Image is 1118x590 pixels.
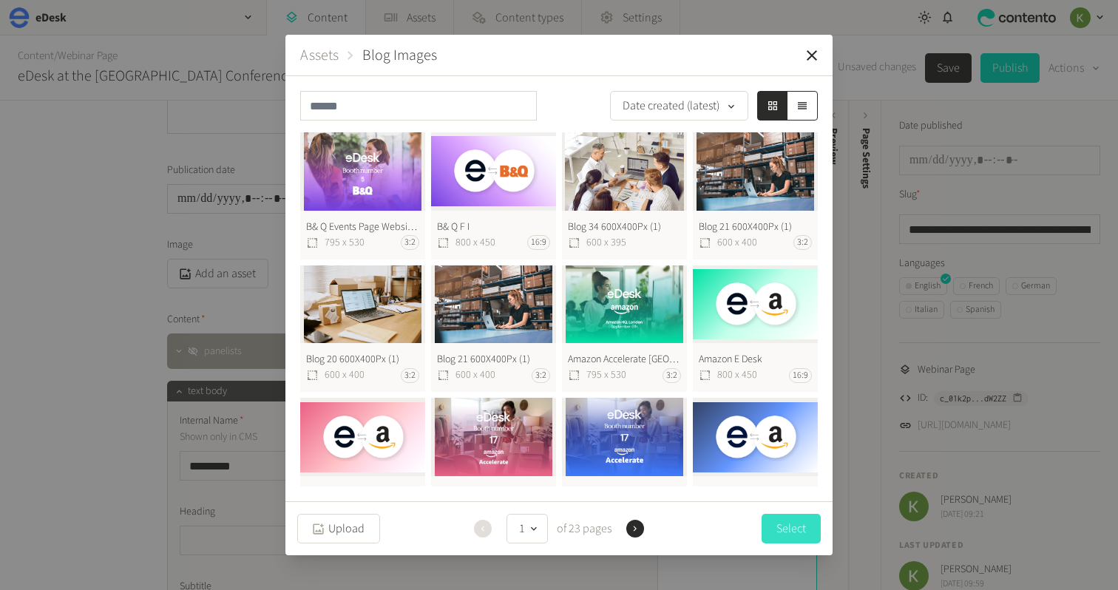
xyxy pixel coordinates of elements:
button: Upload [297,514,380,543]
button: Date created (latest) [610,91,748,121]
span: of 23 pages [554,520,611,538]
button: Select [762,514,821,543]
button: 1 [507,514,548,543]
button: Blog Images [362,44,437,67]
button: Assets [300,44,339,67]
